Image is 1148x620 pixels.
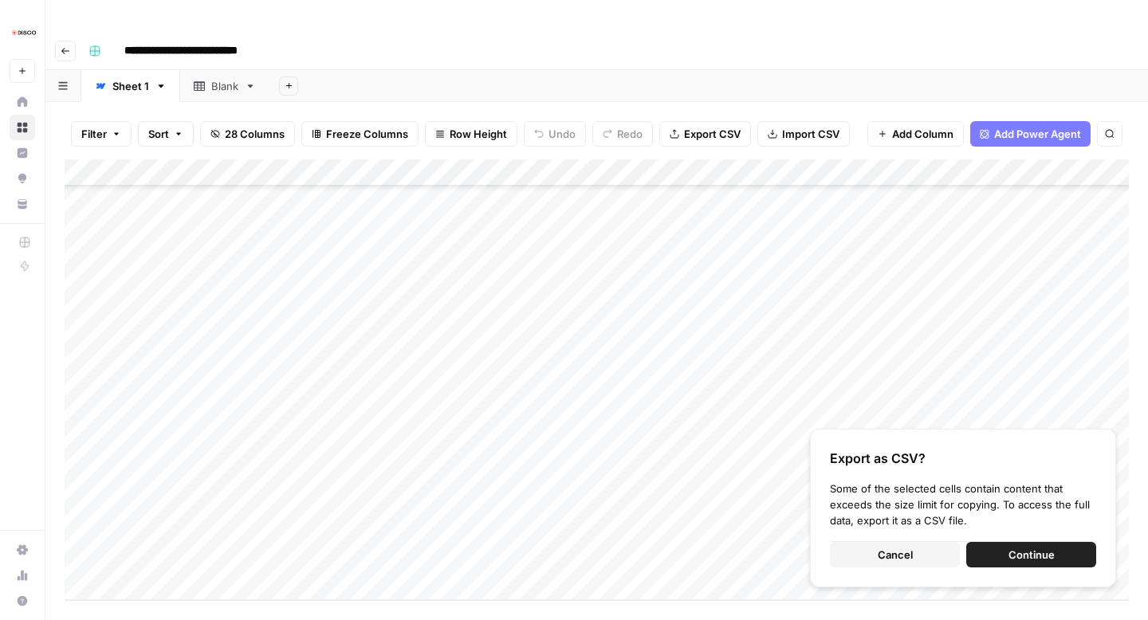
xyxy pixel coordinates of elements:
a: Browse [10,115,35,140]
a: Home [10,89,35,115]
span: Freeze Columns [326,126,408,142]
button: Add Power Agent [970,121,1091,147]
button: Cancel [830,542,960,567]
div: Blank [211,78,238,94]
button: Undo [524,121,586,147]
button: Help + Support [10,588,35,614]
a: Opportunities [10,166,35,191]
div: Export as CSV? [830,449,1096,468]
span: Add Column [892,126,953,142]
span: Cancel [878,547,913,563]
a: Usage [10,563,35,588]
img: Disco Logo [10,18,38,47]
button: Workspace: Disco [10,13,35,53]
button: Continue [966,542,1096,567]
button: Import CSV [757,121,850,147]
button: 28 Columns [200,121,295,147]
button: Freeze Columns [301,121,419,147]
span: Row Height [450,126,507,142]
div: Some of the selected cells contain content that exceeds the size limit for copying. To access the... [830,481,1096,528]
button: Add Column [867,121,964,147]
span: Add Power Agent [994,126,1081,142]
button: Sort [138,121,194,147]
span: Continue [1008,547,1055,563]
span: Sort [148,126,169,142]
span: Undo [548,126,576,142]
span: 28 Columns [225,126,285,142]
a: Blank [180,70,269,102]
span: Filter [81,126,107,142]
a: Settings [10,537,35,563]
div: Sheet 1 [112,78,149,94]
span: Redo [617,126,643,142]
a: Insights [10,140,35,166]
button: Filter [71,121,132,147]
button: Redo [592,121,653,147]
button: Row Height [425,121,517,147]
button: Export CSV [659,121,751,147]
span: Export CSV [684,126,741,142]
a: Sheet 1 [81,70,180,102]
a: Your Data [10,191,35,217]
span: Import CSV [782,126,839,142]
